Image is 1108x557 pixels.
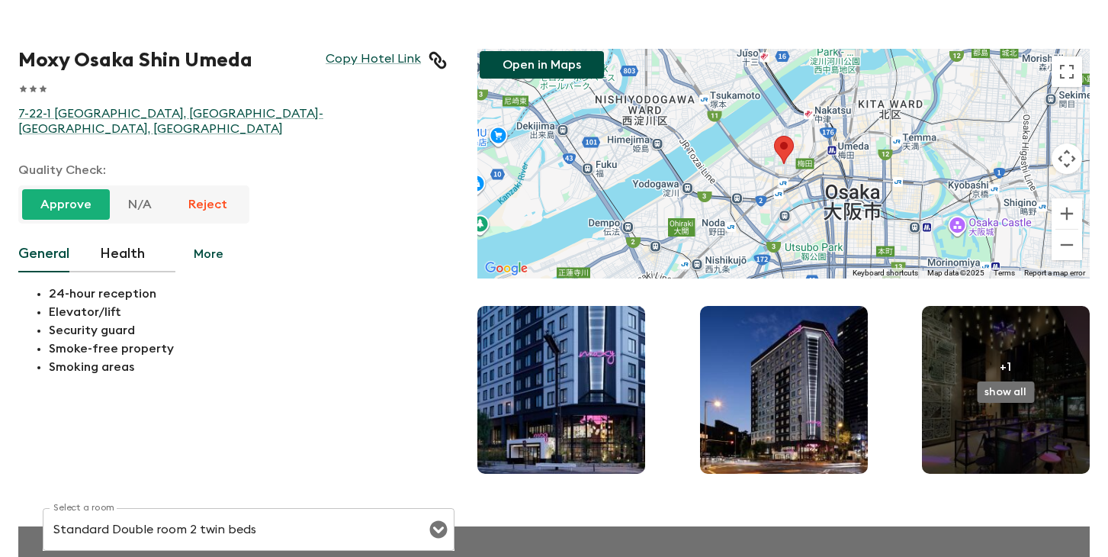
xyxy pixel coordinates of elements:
[175,236,242,272] button: More
[480,51,604,79] button: Open in Maps
[428,519,449,540] button: Open
[100,236,145,272] button: Health
[18,106,447,137] a: 7-22-1 [GEOGRAPHIC_DATA], [GEOGRAPHIC_DATA]-[GEOGRAPHIC_DATA], [GEOGRAPHIC_DATA]
[53,501,114,514] label: Select a room
[774,136,794,164] div: Moxy Osaka Shin Umeda
[49,340,447,358] p: Smoke-free property
[49,321,447,340] p: Security guard
[1052,198,1082,229] button: Zoom in
[1052,56,1082,87] button: Toggle fullscreen view
[170,189,246,220] button: Reject
[994,269,1015,277] a: Terms (opens in new tab)
[326,51,421,69] a: Copy Hotel Link
[49,358,447,376] p: Smoking areas
[853,268,918,278] button: Keyboard shortcuts
[927,269,984,277] span: Map data ©2025
[1052,230,1082,260] button: Zoom out
[49,285,447,303] p: 24-hour reception
[22,189,110,220] button: Approve
[977,382,1034,403] button: show all
[18,236,69,272] button: General
[18,49,252,72] h1: Moxy Osaka Shin Umeda
[481,259,532,278] a: Open this area in Google Maps (opens a new window)
[49,303,447,321] p: Elevator/lift
[1052,143,1082,174] button: Map camera controls
[1000,358,1011,376] p: +1
[110,189,170,220] button: N/A
[1024,269,1085,277] a: Report a map error
[18,161,447,179] p: Quality Check:
[481,259,532,278] img: Google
